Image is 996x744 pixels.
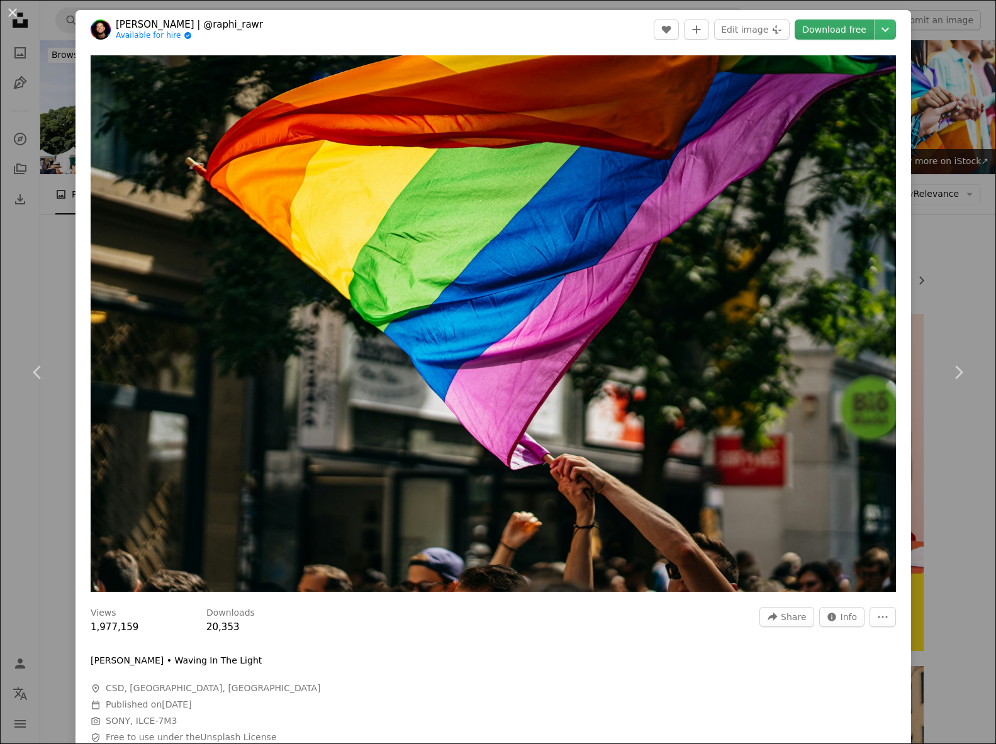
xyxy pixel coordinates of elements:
[91,19,111,40] img: Go to Raphael Renter | @raphi_rawr's profile
[106,715,177,728] button: SONY, ILCE-7M3
[162,699,191,709] time: August 9, 2021 at 1:45:30 PM MDT
[200,732,276,742] a: Unsplash License
[875,19,896,40] button: Choose download size
[116,31,263,41] a: Available for hire
[795,19,874,40] a: Download free
[819,607,865,627] button: Stats about this image
[91,55,896,592] img: people holding flags during daytime
[841,608,858,626] span: Info
[759,607,814,627] button: Share this image
[714,19,790,40] button: Edit image
[781,608,806,626] span: Share
[654,19,679,40] button: Like
[920,312,996,433] a: Next
[91,607,116,619] h3: Views
[106,731,277,744] span: Free to use under the
[684,19,709,40] button: Add to Collection
[206,607,255,619] h3: Downloads
[206,621,240,633] span: 20,353
[106,682,321,695] span: CSD, [GEOGRAPHIC_DATA], [GEOGRAPHIC_DATA]
[91,55,896,592] button: Zoom in on this image
[116,18,263,31] a: [PERSON_NAME] | @raphi_rawr
[91,621,138,633] span: 1,977,159
[106,699,192,709] span: Published on
[91,655,262,667] p: [PERSON_NAME] • Waving In The Light
[870,607,896,627] button: More Actions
